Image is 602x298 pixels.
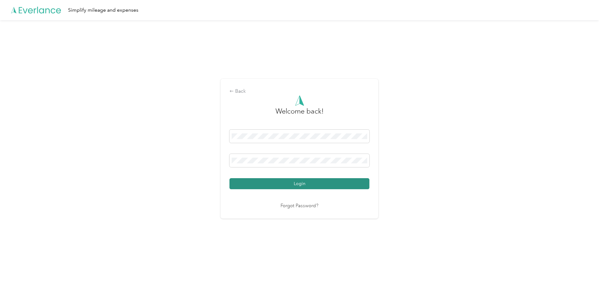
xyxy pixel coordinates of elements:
[229,178,369,189] button: Login
[275,106,324,123] h3: greeting
[567,263,602,298] iframe: Everlance-gr Chat Button Frame
[68,6,138,14] div: Simplify mileage and expenses
[281,202,318,210] a: Forgot Password?
[229,88,369,95] div: Back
